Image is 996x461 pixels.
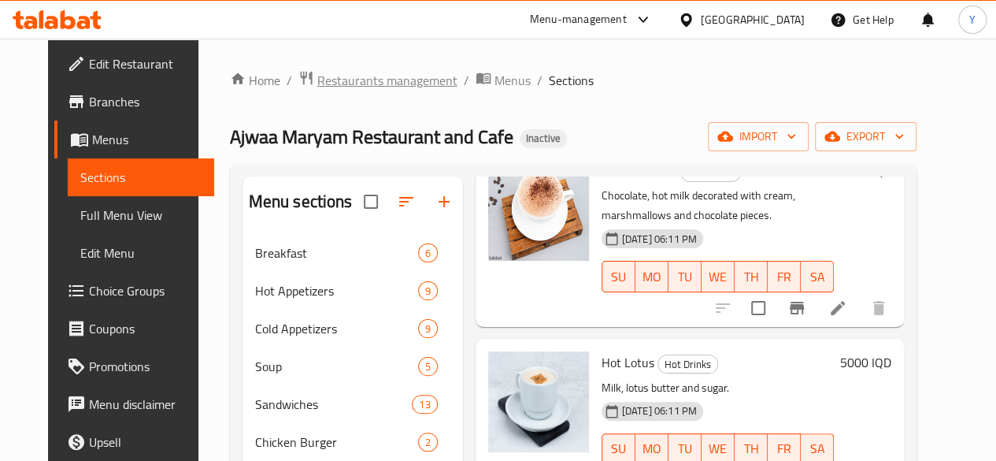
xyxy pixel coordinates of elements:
span: TU [675,437,695,460]
img: Hot Lotus [488,351,589,452]
p: Chocolate, hot milk decorated with cream, marshmallows and chocolate pieces. [602,186,834,225]
a: Menus [476,70,531,91]
a: Menu disclaimer [54,385,214,423]
span: 13 [413,397,436,412]
div: Inactive [520,129,567,148]
span: 9 [419,284,437,299]
a: Edit Menu [68,234,214,272]
a: Full Menu View [68,196,214,234]
span: Hot Lotus [602,351,654,374]
span: WE [708,437,728,460]
div: Menu-management [530,10,627,29]
button: import [708,122,809,151]
span: Y [969,11,976,28]
button: SA [801,261,834,292]
span: Sections [80,168,202,187]
span: Choice Groups [89,281,202,300]
span: [DATE] 06:11 PM [616,232,703,247]
button: export [815,122,916,151]
button: Branch-specific-item [778,289,816,327]
button: MO [635,261,668,292]
a: Choice Groups [54,272,214,310]
span: Sort sections [387,183,425,221]
span: FR [774,437,794,460]
button: Add section [425,183,463,221]
li: / [287,71,292,90]
span: Ajwaa Maryam Restaurant and Cafe [230,119,513,154]
span: TH [741,437,761,460]
span: 9 [419,322,437,336]
a: Coupons [54,310,214,348]
span: FR [774,266,794,288]
a: Sections [68,158,214,196]
div: Breakfast6 [243,234,463,272]
span: TH [741,266,761,288]
span: Menu disclaimer [89,395,202,414]
span: WE [708,266,728,288]
span: SA [807,266,828,288]
a: Upsell [54,423,214,461]
span: Edit Menu [80,244,202,262]
h6: 5000 IQD [840,351,891,374]
img: Hot Chocolate [488,160,589,261]
div: [GEOGRAPHIC_DATA] [701,11,805,28]
div: Cold Appetizers9 [243,310,463,348]
a: Branches [54,83,214,121]
span: Branches [89,92,202,111]
span: 5 [419,359,437,374]
span: Hot Drinks [658,355,717,374]
span: [DATE] 06:11 PM [616,403,703,418]
span: Inactive [520,132,567,145]
button: delete [860,289,898,327]
a: Edit Restaurant [54,45,214,83]
span: Edit Restaurant [89,54,202,73]
span: Sections [549,71,594,90]
div: items [418,281,438,300]
span: Select to update [742,292,775,325]
nav: breadcrumb [230,70,916,91]
button: TU [668,261,702,292]
span: Chicken Burger [255,433,418,452]
span: Soup [255,357,418,376]
span: Select all sections [354,185,387,218]
span: MO [642,437,662,460]
span: SU [609,266,629,288]
button: WE [702,261,735,292]
button: FR [768,261,801,292]
span: Coupons [89,319,202,338]
span: SU [609,437,629,460]
button: TH [735,261,768,292]
span: 6 [419,246,437,261]
div: Chicken Burger2 [243,423,463,461]
span: 2 [419,435,437,450]
div: items [418,319,438,338]
span: import [720,127,796,147]
span: Restaurants management [317,71,457,90]
div: Hot Drinks [657,355,718,374]
h6: 4500 IQD [840,160,891,182]
a: Edit menu item [828,299,847,318]
span: Sandwiches [255,395,413,414]
span: Hot Appetizers [255,281,418,300]
a: Home [230,71,280,90]
span: Menus [494,71,531,90]
span: MO [642,266,662,288]
span: Menus [92,130,202,149]
li: / [537,71,542,90]
div: Breakfast [255,244,418,262]
a: Menus [54,121,214,158]
button: SU [602,261,635,292]
div: items [418,357,438,376]
div: Sandwiches13 [243,385,463,423]
li: / [464,71,469,90]
span: Cold Appetizers [255,319,418,338]
div: Soup5 [243,348,463,385]
span: Promotions [89,357,202,376]
span: TU [675,266,695,288]
span: export [828,127,904,147]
